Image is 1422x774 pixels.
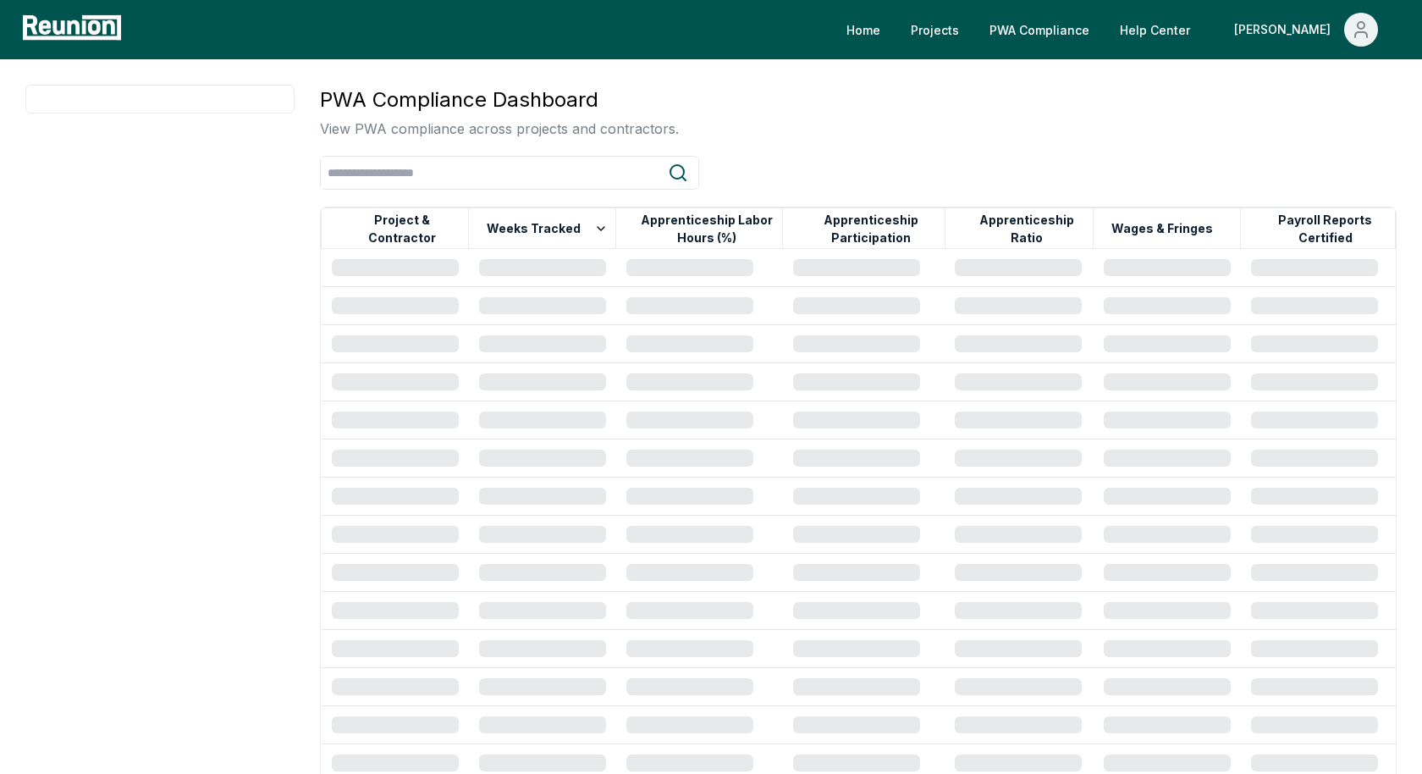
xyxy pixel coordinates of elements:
button: Project & Contractor [336,212,468,246]
button: Apprenticeship Ratio [960,212,1093,246]
button: Apprenticeship Participation [797,212,944,246]
button: Apprenticeship Labor Hours (%) [631,212,782,246]
button: [PERSON_NAME] [1221,13,1392,47]
p: View PWA compliance across projects and contractors. [320,119,679,139]
a: Help Center [1106,13,1204,47]
a: Home [833,13,894,47]
a: Projects [897,13,973,47]
a: PWA Compliance [976,13,1103,47]
button: Payroll Reports Certified [1255,212,1395,246]
button: Wages & Fringes [1108,212,1216,246]
nav: Main [833,13,1405,47]
button: Weeks Tracked [483,212,611,246]
div: [PERSON_NAME] [1234,13,1337,47]
h3: PWA Compliance Dashboard [320,85,679,115]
